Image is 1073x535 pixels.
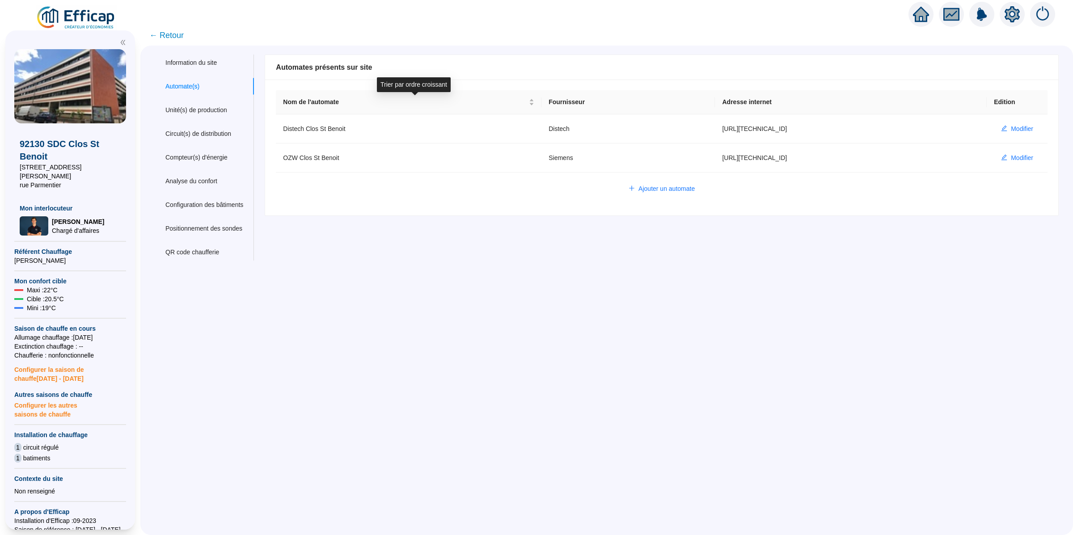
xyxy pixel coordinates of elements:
[283,97,527,107] span: Nom de l'automate
[14,430,126,439] span: Installation de chauffage
[969,2,994,27] img: alerts
[14,277,126,286] span: Mon confort cible
[987,90,1048,114] th: Edition
[14,474,126,483] span: Contexte du site
[20,163,121,181] span: [STREET_ADDRESS][PERSON_NAME]
[913,6,929,22] span: home
[715,114,987,143] td: [URL][TECHNICAL_ID]
[276,114,541,143] td: Distech Clos St Benoit
[377,77,451,92] div: Trier par ordre croissant
[165,129,231,139] div: Circuit(s) de distribution
[14,351,126,360] span: Chaufferie : non fonctionnelle
[165,177,217,186] div: Analyse du confort
[36,5,117,30] img: efficap energie logo
[994,122,1040,136] button: Modifier
[276,62,1048,73] div: Automates présents sur site
[149,29,184,42] span: ← Retour
[14,525,126,534] span: Saison de référence : [DATE] - [DATE]
[165,82,199,91] div: Automate(s)
[27,295,64,303] span: Cible : 20.5 °C
[629,185,635,191] span: plus
[20,216,48,236] img: Chargé d'affaires
[52,226,104,235] span: Chargé d'affaires
[165,105,227,115] div: Unité(s) de production
[638,184,695,194] span: Ajouter un automate
[621,181,702,196] button: Ajouter un automate
[1011,153,1033,163] span: Modifier
[1001,125,1007,131] span: edit
[120,39,126,46] span: double-left
[14,324,126,333] span: Saison de chauffe en cours
[1001,154,1007,160] span: edit
[541,143,715,173] td: Siemens
[20,138,121,163] span: 92130 SDC Clos St Benoit
[23,443,59,452] span: circuit régulé
[165,58,217,67] div: Information du site
[165,153,228,162] div: Compteur(s) d'énergie
[943,6,959,22] span: fund
[165,248,219,257] div: QR code chaufferie
[165,200,243,210] div: Configuration des bâtiments
[52,217,104,226] span: [PERSON_NAME]
[14,256,126,265] span: [PERSON_NAME]
[14,516,126,525] span: Installation d'Efficap : 09-2023
[14,487,126,496] div: Non renseigné
[541,114,715,143] td: Distech
[23,454,51,463] span: batiments
[14,390,126,399] span: Autres saisons de chauffe
[715,143,987,173] td: [URL][TECHNICAL_ID]
[14,454,21,463] span: 1
[165,224,242,233] div: Positionnement des sondes
[14,507,126,516] span: A propos d'Efficap
[14,399,126,419] span: Configurer les autres saisons de chauffe
[20,181,121,190] span: rue Parmentier
[27,286,58,295] span: Maxi : 22 °C
[276,143,541,173] td: OZW Clos St Benoit
[27,303,56,312] span: Mini : 19 °C
[14,247,126,256] span: Référent Chauffage
[14,360,126,383] span: Configurer la saison de chauffe [DATE] - [DATE]
[20,204,121,213] span: Mon interlocuteur
[994,151,1040,165] button: Modifier
[14,443,21,452] span: 1
[276,90,541,114] th: Nom de l'automate
[541,90,715,114] th: Fournisseur
[14,342,126,351] span: Exctinction chauffage : --
[1030,2,1055,27] img: alerts
[715,90,987,114] th: Adresse internet
[14,333,126,342] span: Allumage chauffage : [DATE]
[1004,6,1020,22] span: setting
[1011,124,1033,134] span: Modifier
